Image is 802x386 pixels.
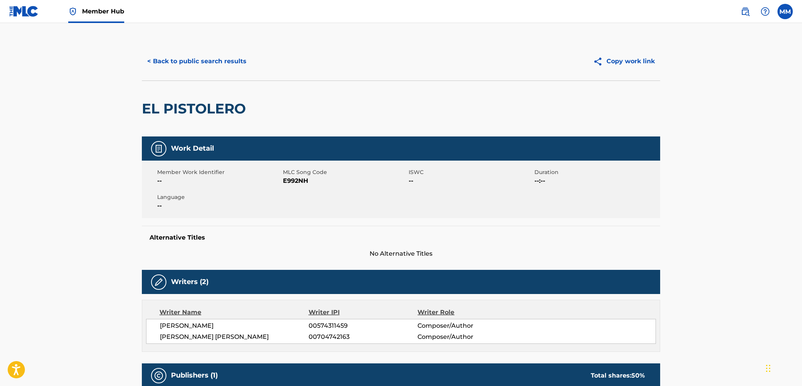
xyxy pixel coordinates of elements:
img: MLC Logo [9,6,39,17]
h5: Writers (2) [171,278,209,286]
span: Member Hub [82,7,124,16]
div: User Menu [777,4,793,19]
h2: EL PISTOLERO [142,100,250,117]
span: 00574311459 [309,321,417,330]
img: Publishers [154,371,163,380]
span: [PERSON_NAME] [160,321,309,330]
img: help [761,7,770,16]
div: Writer IPI [309,308,418,317]
span: -- [157,176,281,186]
h5: Alternative Titles [150,234,652,241]
h5: Work Detail [171,144,214,153]
a: Public Search [738,4,753,19]
button: < Back to public search results [142,52,252,71]
img: Writers [154,278,163,287]
span: [PERSON_NAME] [PERSON_NAME] [160,332,309,342]
div: Drag [766,357,771,380]
img: search [741,7,750,16]
span: -- [409,176,532,186]
span: 50 % [631,372,645,379]
span: E992NH [283,176,407,186]
span: 00704742163 [309,332,417,342]
span: No Alternative Titles [142,249,660,258]
div: Writer Role [417,308,517,317]
span: Language [157,193,281,201]
div: Total shares: [591,371,645,380]
span: ISWC [409,168,532,176]
img: Work Detail [154,144,163,153]
img: Copy work link [593,57,606,66]
span: Member Work Identifier [157,168,281,176]
span: Composer/Author [417,321,517,330]
span: Composer/Author [417,332,517,342]
button: Copy work link [588,52,660,71]
span: Duration [534,168,658,176]
div: Writer Name [159,308,309,317]
img: Top Rightsholder [68,7,77,16]
div: Help [758,4,773,19]
h5: Publishers (1) [171,371,218,380]
span: -- [157,201,281,210]
iframe: Resource Center [781,259,802,321]
iframe: Chat Widget [764,349,802,386]
span: --:-- [534,176,658,186]
span: MLC Song Code [283,168,407,176]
